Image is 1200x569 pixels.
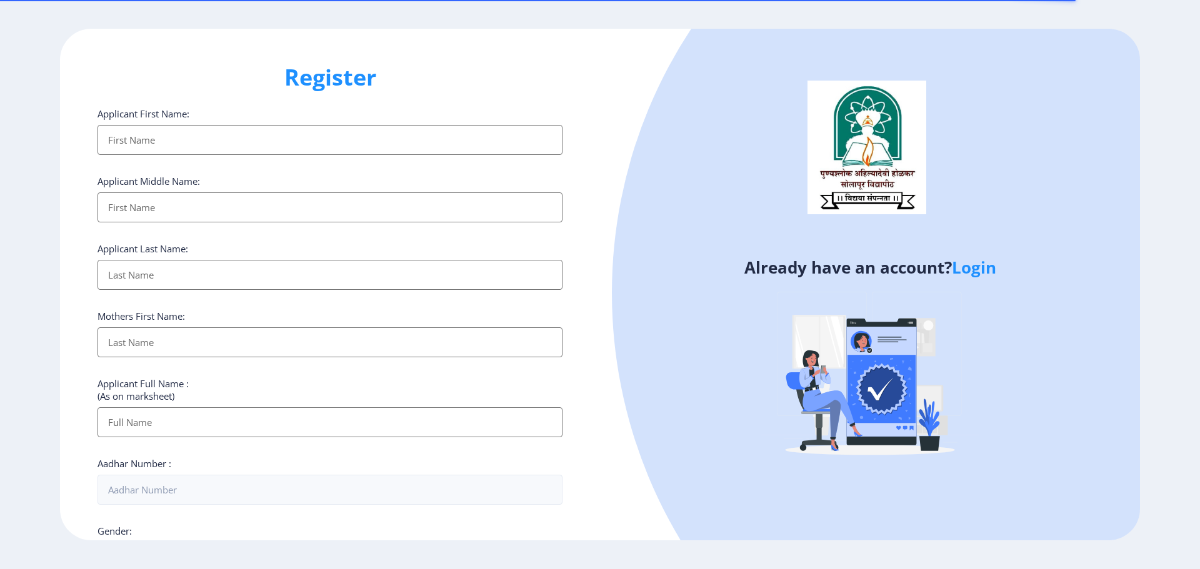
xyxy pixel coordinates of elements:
a: Login [952,256,996,279]
label: Applicant Full Name : (As on marksheet) [97,377,189,402]
h1: Register [97,62,562,92]
input: First Name [97,192,562,222]
label: Mothers First Name: [97,310,185,322]
input: Last Name [97,327,562,357]
label: Applicant First Name: [97,107,189,120]
input: Last Name [97,260,562,290]
label: Gender: [97,525,132,537]
label: Applicant Last Name: [97,242,188,255]
input: Full Name [97,407,562,437]
h4: Already have an account? [609,257,1131,277]
label: Applicant Middle Name: [97,175,200,187]
input: First Name [97,125,562,155]
img: Verified-rafiki.svg [761,268,979,487]
input: Aadhar Number [97,475,562,505]
img: logo [807,81,926,214]
label: Aadhar Number : [97,457,171,470]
